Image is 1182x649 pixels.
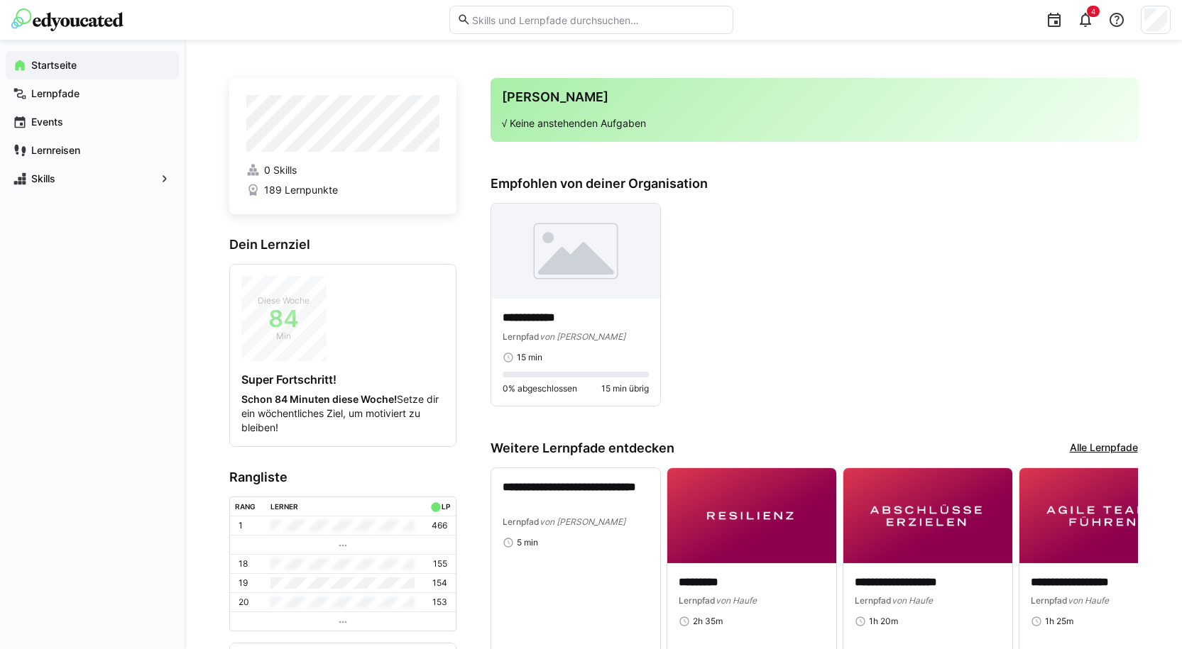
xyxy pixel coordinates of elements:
a: Alle Lernpfade [1070,440,1138,456]
h3: Dein Lernziel [229,237,456,253]
span: 5 min [517,537,538,548]
span: Lernpfad [1031,595,1068,606]
h3: Weitere Lernpfade entdecken [491,440,674,456]
span: von [PERSON_NAME] [540,331,625,342]
div: LP [442,502,450,511]
div: Rang [235,502,256,511]
a: 0 Skills [246,163,439,177]
span: von Haufe [716,595,757,606]
p: 466 [432,520,447,531]
h3: Empfohlen von deiner Organisation [491,176,1138,192]
p: √ Keine anstehenden Aufgaben [502,116,1127,131]
p: 153 [432,597,447,608]
span: 189 Lernpunkte [264,183,338,197]
span: 1h 20m [869,616,898,627]
div: Lerner [270,502,298,511]
span: von Haufe [892,595,933,606]
span: 2h 35m [693,616,723,627]
img: image [667,468,836,563]
p: 20 [239,597,249,608]
span: von Haufe [1068,595,1109,606]
span: 0 Skills [264,163,297,177]
strong: Schon 84 Minuten diese Woche! [241,393,397,405]
span: Lernpfad [679,595,716,606]
p: 19 [239,577,248,589]
span: 0% abgeschlossen [503,383,577,394]
h3: [PERSON_NAME] [502,89,1127,105]
span: Lernpfad [855,595,892,606]
span: von [PERSON_NAME] [540,516,625,527]
p: 18 [239,558,248,570]
p: Setze dir ein wöchentliches Ziel, um motiviert zu bleiben! [241,392,444,435]
p: 1 [239,520,243,531]
img: image [843,468,1012,563]
span: 15 min übrig [601,383,649,394]
span: Lernpfad [503,331,540,342]
img: image [491,204,660,299]
span: 1h 25m [1045,616,1073,627]
p: 154 [432,577,447,589]
h4: Super Fortschritt! [241,372,444,387]
span: 4 [1091,7,1095,16]
p: 155 [433,558,447,570]
h3: Rangliste [229,470,456,485]
span: Lernpfad [503,516,540,527]
span: 15 min [517,352,542,363]
input: Skills und Lernpfade durchsuchen… [471,13,725,26]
